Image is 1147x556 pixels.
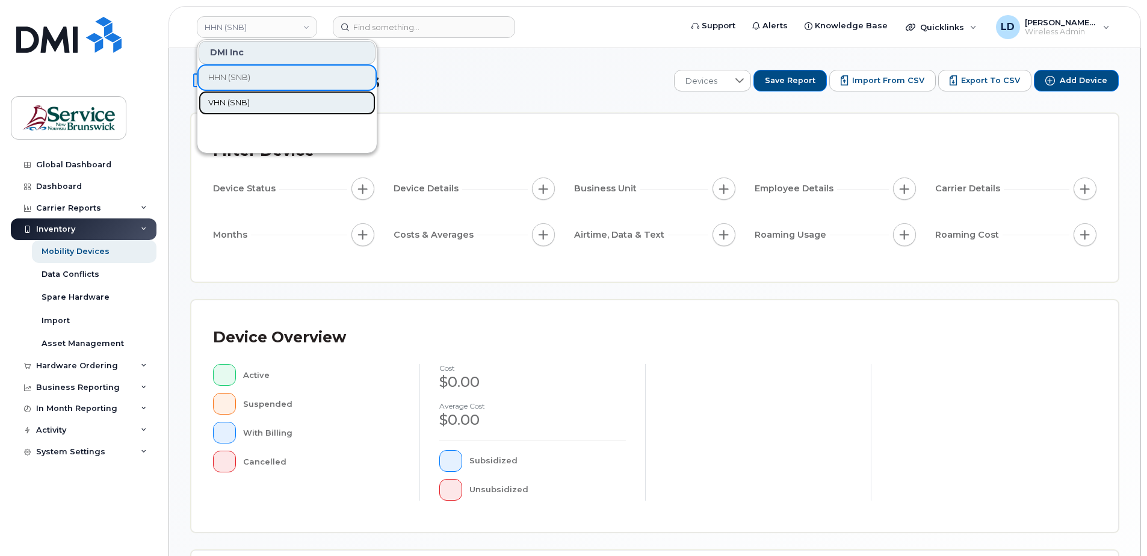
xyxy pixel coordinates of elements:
[199,91,376,115] a: VHN (SNB)
[439,410,626,430] div: $0.00
[213,229,251,241] span: Months
[243,393,401,415] div: Suspended
[439,402,626,410] h4: Average cost
[213,322,346,353] div: Device Overview
[1034,70,1119,91] button: Add Device
[938,70,1031,91] button: Export to CSV
[675,70,728,92] span: Devices
[469,450,626,472] div: Subsidized
[243,422,401,443] div: With Billing
[243,451,401,472] div: Cancelled
[755,182,837,195] span: Employee Details
[394,182,462,195] span: Device Details
[935,229,1003,241] span: Roaming Cost
[961,75,1020,86] span: Export to CSV
[469,479,626,501] div: Unsubsidized
[753,70,827,91] button: Save Report
[935,182,1004,195] span: Carrier Details
[208,72,250,84] span: HHN (SNB)
[199,66,376,90] a: HHN (SNB)
[574,182,640,195] span: Business Unit
[213,182,279,195] span: Device Status
[394,229,477,241] span: Costs & Averages
[574,229,668,241] span: Airtime, Data & Text
[199,41,376,64] div: DMI Inc
[829,70,936,91] button: Import from CSV
[208,97,250,109] span: VHN (SNB)
[755,229,830,241] span: Roaming Usage
[1060,75,1107,86] span: Add Device
[243,364,401,386] div: Active
[439,364,626,372] h4: cost
[852,75,924,86] span: Import from CSV
[765,75,815,86] span: Save Report
[439,372,626,392] div: $0.00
